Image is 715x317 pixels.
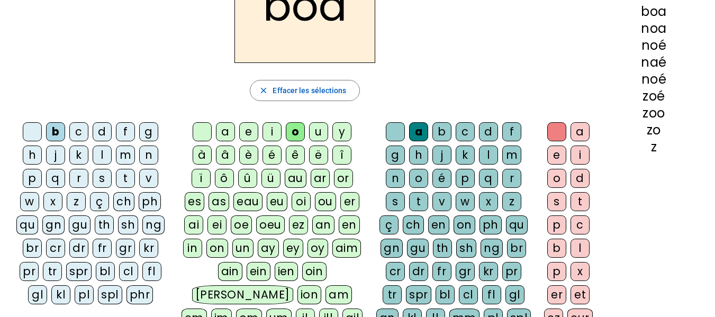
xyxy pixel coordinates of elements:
[209,192,229,211] div: as
[409,262,428,281] div: dr
[142,215,165,234] div: ng
[289,215,308,234] div: ez
[332,239,361,258] div: aim
[436,285,455,304] div: bl
[183,239,202,258] div: in
[481,239,503,258] div: ng
[610,141,698,153] div: z
[379,215,399,234] div: ç
[409,122,428,141] div: a
[332,122,351,141] div: y
[69,122,88,141] div: c
[16,215,38,234] div: qu
[571,192,590,211] div: t
[571,239,590,258] div: l
[479,122,498,141] div: d
[610,73,698,86] div: noé
[207,215,227,234] div: ei
[454,215,475,234] div: on
[43,192,62,211] div: x
[46,239,65,258] div: cr
[315,192,336,211] div: ou
[185,192,204,211] div: es
[139,192,161,211] div: ph
[409,169,428,188] div: o
[502,262,521,281] div: pr
[46,169,65,188] div: q
[258,239,279,258] div: ay
[238,169,257,188] div: û
[116,169,135,188] div: t
[610,22,698,35] div: noa
[192,285,293,304] div: [PERSON_NAME]
[20,192,39,211] div: w
[482,285,501,304] div: fl
[456,262,475,281] div: gr
[267,192,287,211] div: eu
[126,285,153,304] div: phr
[456,169,475,188] div: p
[119,262,138,281] div: cl
[263,146,282,165] div: é
[69,169,88,188] div: r
[407,239,429,258] div: gu
[311,169,330,188] div: ar
[610,39,698,52] div: noé
[433,239,452,258] div: th
[406,285,431,304] div: spr
[116,239,135,258] div: gr
[139,146,158,165] div: n
[113,192,134,211] div: ch
[116,122,135,141] div: f
[256,215,285,234] div: oeu
[139,239,158,258] div: kr
[386,262,405,281] div: cr
[386,169,405,188] div: n
[275,262,298,281] div: ien
[273,84,346,97] span: Effacer les sélections
[409,146,428,165] div: h
[96,262,115,281] div: bl
[231,215,252,234] div: oe
[90,192,109,211] div: ç
[432,146,451,165] div: j
[69,215,90,234] div: gu
[95,215,114,234] div: th
[286,122,305,141] div: o
[309,146,328,165] div: ë
[502,192,521,211] div: z
[261,169,280,188] div: ü
[386,146,405,165] div: g
[340,192,359,211] div: er
[502,122,521,141] div: f
[93,122,112,141] div: d
[216,122,235,141] div: a
[571,169,590,188] div: d
[547,262,566,281] div: p
[46,122,65,141] div: b
[93,169,112,188] div: s
[403,215,424,234] div: ch
[69,146,88,165] div: k
[456,239,476,258] div: sh
[479,192,498,211] div: x
[233,192,263,211] div: eau
[547,146,566,165] div: e
[383,285,402,304] div: tr
[93,146,112,165] div: l
[502,169,521,188] div: r
[547,285,566,304] div: er
[215,169,234,188] div: ô
[571,262,590,281] div: x
[507,239,526,258] div: br
[139,122,158,141] div: g
[456,122,475,141] div: c
[93,239,112,258] div: fr
[312,215,334,234] div: an
[547,239,566,258] div: b
[259,86,268,95] mat-icon: close
[456,192,475,211] div: w
[283,239,303,258] div: ey
[285,169,306,188] div: au
[506,215,528,234] div: qu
